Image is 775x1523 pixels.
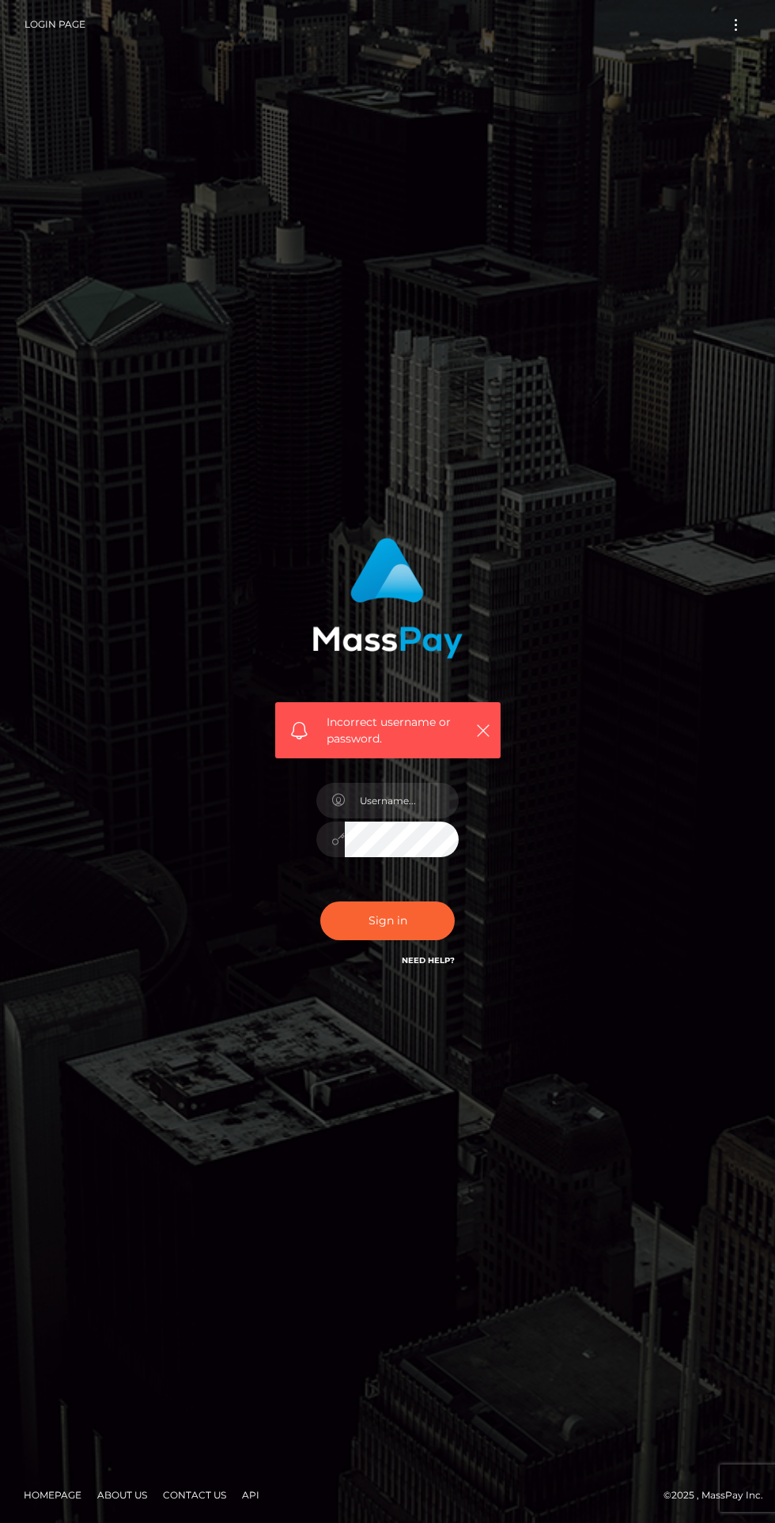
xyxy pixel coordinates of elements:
button: Toggle navigation [721,14,750,36]
div: © 2025 , MassPay Inc. [12,1487,763,1504]
a: About Us [91,1483,153,1507]
img: MassPay Login [312,538,463,659]
button: Sign in [320,901,455,940]
span: Incorrect username or password. [327,714,467,747]
a: Need Help? [402,955,455,966]
input: Username... [345,783,459,818]
a: Homepage [17,1483,88,1507]
a: Contact Us [157,1483,232,1507]
a: Login Page [25,8,85,41]
a: API [236,1483,266,1507]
